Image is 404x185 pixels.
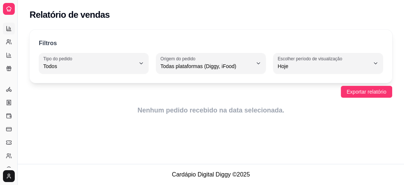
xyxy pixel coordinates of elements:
label: Escolher período de visualização [278,55,344,62]
label: Tipo do pedido [43,55,75,62]
p: Filtros [39,39,57,48]
h2: Relatório de vendas [30,9,110,21]
span: Todos [43,63,135,70]
label: Origem do pedido [160,55,198,62]
button: Escolher período de visualizaçãoHoje [273,53,383,74]
footer: Cardápio Digital Diggy © 2025 [18,164,404,185]
span: Todas plataformas (Diggy, iFood) [160,63,252,70]
span: Exportar relatório [347,88,386,96]
article: Nenhum pedido recebido na data selecionada. [30,105,392,115]
button: Exportar relatório [341,86,392,98]
button: Tipo do pedidoTodos [39,53,149,74]
button: Origem do pedidoTodas plataformas (Diggy, iFood) [156,53,266,74]
span: Hoje [278,63,370,70]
